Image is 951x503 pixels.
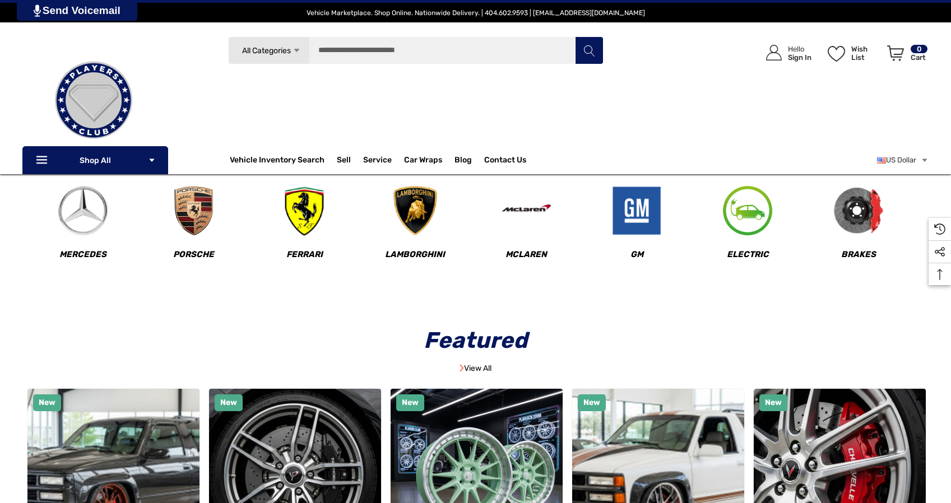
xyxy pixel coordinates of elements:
[611,185,662,236] img: Image Device
[279,185,330,236] img: Image Device
[828,46,845,62] svg: Wish List
[39,398,55,407] span: New
[583,398,600,407] span: New
[337,149,363,171] a: Sell
[416,327,535,353] span: Featured
[242,46,291,55] span: All Categories
[693,185,802,273] a: Image Device Electric
[722,185,773,236] img: Image Device
[404,155,442,167] span: Car Wraps
[882,34,929,77] a: Cart with 0 items
[727,249,769,260] span: Electric
[877,149,929,171] a: USD
[887,45,904,61] svg: Review Your Cart
[934,223,945,235] svg: Recently Viewed
[788,53,811,62] p: Sign In
[58,185,108,236] img: Image Device
[220,398,237,407] span: New
[169,185,219,236] img: Image Device
[361,185,470,273] a: Image Device Lamborghini
[575,36,603,64] button: Search
[29,185,138,273] a: Image Device Mercedes
[934,246,945,258] svg: Social Media
[293,46,301,55] svg: Icon Arrow Down
[148,156,156,164] svg: Icon Arrow Down
[286,249,323,260] span: Ferrari
[385,249,445,260] span: Lamborghini
[505,249,547,260] span: McLaren
[804,185,913,273] a: Image Device Brakes
[911,45,927,53] p: 0
[59,249,106,260] span: Mercedes
[501,185,551,236] img: Image Device
[766,45,782,60] svg: Icon User Account
[38,44,150,156] img: Players Club | Cars For Sale
[34,4,41,17] img: PjwhLS0gR2VuZXJhdG9yOiBHcmF2aXQuaW8gLS0+PHN2ZyB4bWxucz0iaHR0cDovL3d3dy53My5vcmcvMjAwMC9zdmciIHhtb...
[929,269,951,280] svg: Top
[139,185,248,273] a: Image Device Porsche
[630,249,643,260] span: GM
[911,53,927,62] p: Cart
[404,149,454,171] a: Car Wraps
[22,146,168,174] p: Shop All
[337,155,351,167] span: Sell
[851,45,881,62] p: Wish List
[230,155,324,167] a: Vehicle Inventory Search
[765,398,782,407] span: New
[582,185,692,273] a: Image Device GM
[307,9,645,17] span: Vehicle Marketplace. Shop Online. Nationwide Delivery. | 404.602.9593 | [EMAIL_ADDRESS][DOMAIN_NAME]
[173,249,214,260] span: Porsche
[228,36,309,64] a: All Categories Icon Arrow Down Icon Arrow Up
[823,34,882,72] a: Wish List Wish List
[788,45,811,53] p: Hello
[833,185,884,236] img: Image Device
[390,185,440,236] img: Image Device
[35,154,52,167] svg: Icon Line
[753,34,817,72] a: Sign in
[454,155,472,167] a: Blog
[471,185,581,273] a: Image Device McLaren
[402,398,419,407] span: New
[363,155,392,167] a: Service
[460,364,464,372] img: Image Banner
[250,185,359,273] a: Image Device Ferrari
[841,249,876,260] span: Brakes
[460,364,491,373] a: View All
[484,155,526,167] a: Contact Us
